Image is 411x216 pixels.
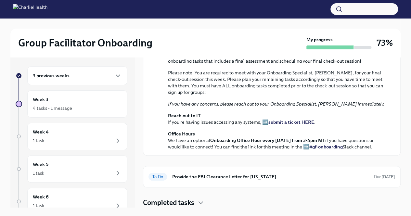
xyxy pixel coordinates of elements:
[381,174,395,179] strong: [DATE]
[33,170,44,176] div: 1 task
[16,90,127,118] a: Week 34 tasks • 1 message
[172,173,369,180] h6: Provide the FBI Clearance Letter for [US_STATE]
[143,198,401,208] div: Completed tasks
[374,174,395,180] span: October 28th, 2025 08:00
[16,155,127,183] a: Week 51 task
[18,36,152,49] h2: Group Facilitator Onboarding
[168,113,201,119] strong: Reach out to IT
[168,51,385,64] p: This week your trainings will focus on cultural competency and ethics. You will also have your fi...
[148,174,167,179] span: To Do
[16,123,127,150] a: Week 41 task
[13,4,47,14] img: CharlieHealth
[309,144,343,150] a: #gf-onboarding
[377,37,393,49] h3: 73%
[33,96,48,103] h6: Week 3
[168,131,195,137] strong: Office Hours
[33,202,44,209] div: 1 task
[210,137,325,143] strong: Onboarding Office Hour every [DATE] from 3-4pm MT
[168,101,384,107] em: If you have any concerns, please reach out to your Onboarding Specialist, [PERSON_NAME] immediately.
[374,174,395,179] span: Due
[168,131,385,150] p: We have an optional if you have questions or would like to connect! You can find the link for thi...
[148,172,395,182] a: To DoProvide the FBI Clearance Letter for [US_STATE]Due[DATE]
[168,70,385,95] p: Please note: You are required to meet with your Onboarding Specialist, [PERSON_NAME], for your fi...
[33,193,49,200] h6: Week 6
[33,137,44,144] div: 1 task
[33,161,48,168] h6: Week 5
[168,112,385,125] p: If you're having issues accessing any systems, ➡️ .
[268,119,314,125] a: submit a ticket HERE
[306,36,333,43] strong: My progress
[33,72,70,79] h6: 3 previous weeks
[143,198,194,208] h4: Completed tasks
[16,188,127,215] a: Week 61 task
[27,66,127,85] div: 3 previous weeks
[33,128,49,135] h6: Week 4
[33,105,72,111] div: 4 tasks • 1 message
